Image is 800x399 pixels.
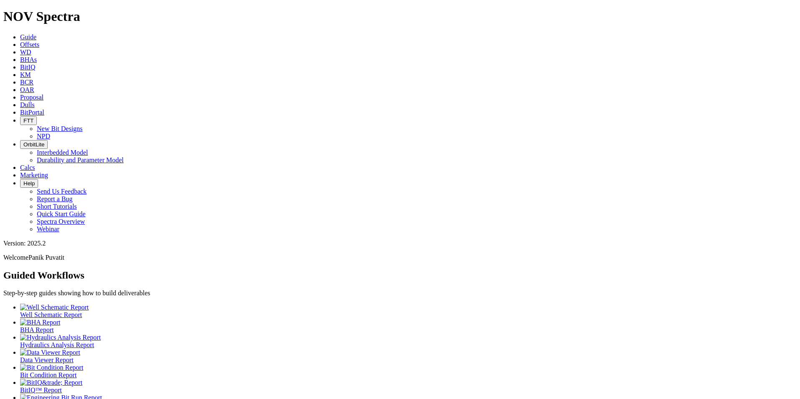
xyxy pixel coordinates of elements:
span: Bit Condition Report [20,371,77,379]
p: Welcome [3,254,797,261]
a: New Bit Designs [37,125,82,132]
button: Help [20,179,38,188]
h1: NOV Spectra [3,9,797,24]
span: BHA Report [20,326,54,333]
img: BHA Report [20,319,60,326]
a: Report a Bug [37,195,72,202]
a: BHAs [20,56,37,63]
a: BitIQ [20,64,35,71]
a: Well Schematic Report Well Schematic Report [20,304,797,318]
a: BCR [20,79,33,86]
span: OrbitLite [23,141,44,148]
span: Data Viewer Report [20,356,74,363]
img: Data Viewer Report [20,349,80,356]
img: Bit Condition Report [20,364,83,371]
img: BitIQ&trade; Report [20,379,82,386]
a: Webinar [37,225,59,233]
a: WD [20,49,31,56]
div: Version: 2025.2 [3,240,797,247]
button: FTT [20,116,37,125]
a: Durability and Parameter Model [37,156,124,164]
span: Help [23,180,35,187]
a: Bit Condition Report Bit Condition Report [20,364,797,379]
span: Hydraulics Analysis Report [20,341,94,348]
span: Well Schematic Report [20,311,82,318]
a: Quick Start Guide [37,210,85,217]
p: Step-by-step guides showing how to build deliverables [3,289,797,297]
a: NPD [37,133,50,140]
a: Spectra Overview [37,218,85,225]
a: BitIQ&trade; Report BitIQ™ Report [20,379,797,394]
a: BitPortal [20,109,44,116]
span: FTT [23,118,33,124]
a: Offsets [20,41,39,48]
a: Calcs [20,164,35,171]
h2: Guided Workflows [3,270,797,281]
a: Interbedded Model [37,149,88,156]
a: Short Tutorials [37,203,77,210]
a: Guide [20,33,36,41]
a: Hydraulics Analysis Report Hydraulics Analysis Report [20,334,797,348]
a: Dulls [20,101,35,108]
img: Well Schematic Report [20,304,89,311]
a: Data Viewer Report Data Viewer Report [20,349,797,363]
img: Hydraulics Analysis Report [20,334,101,341]
a: Send Us Feedback [37,188,87,195]
span: BitIQ™ Report [20,386,62,394]
a: KM [20,71,31,78]
a: BHA Report BHA Report [20,319,797,333]
a: Proposal [20,94,44,101]
button: OrbitLite [20,140,48,149]
span: Panik Puvatit [28,254,64,261]
a: Marketing [20,171,48,179]
a: OAR [20,86,34,93]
